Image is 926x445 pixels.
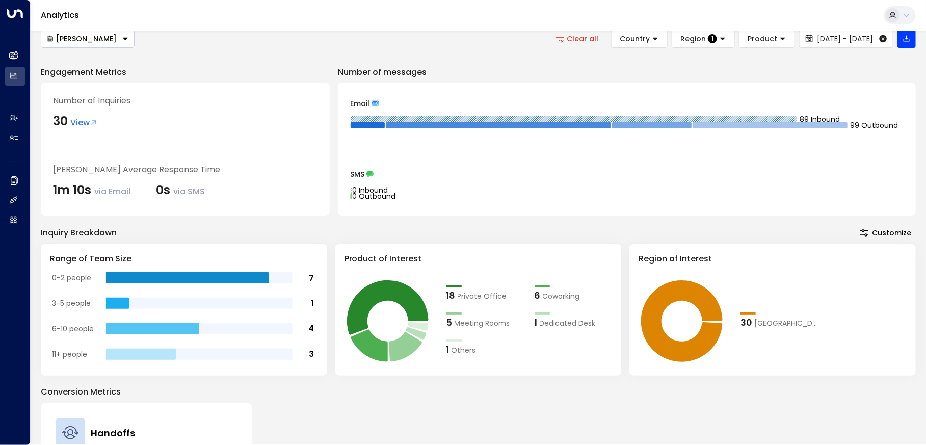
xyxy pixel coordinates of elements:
tspan: 0 Inbound [352,185,388,195]
button: [DATE] - [DATE] [799,30,893,48]
tspan: 6-10 people [52,324,94,334]
tspan: 7 [309,272,314,284]
p: Number of messages [338,66,916,78]
tspan: 0 Outbound [352,191,395,201]
h3: Region of Interest [639,253,907,265]
div: 0s [156,181,205,199]
p: Engagement Metrics [41,66,330,78]
div: 1 [535,316,538,329]
tspan: 3-5 people [52,298,91,308]
div: 5Meeting Rooms [446,316,524,329]
div: 30Greenville [740,316,818,329]
span: Country [620,34,650,43]
div: [PERSON_NAME] [46,34,117,43]
div: 18 [446,289,456,302]
div: 1m 10s [53,181,130,199]
span: via Email [94,186,130,197]
span: Product [748,34,777,43]
span: Dedicated Desk [540,318,596,329]
tspan: 99 Outbound [850,120,898,130]
span: Email [350,100,369,107]
div: 1Dedicated Desk [535,316,613,329]
tspan: 0-2 people [52,273,91,283]
span: View [70,117,98,129]
span: 1 [708,34,717,43]
span: Greenville [754,318,818,329]
div: 6Coworking [535,289,613,302]
a: Analytics [41,9,79,21]
button: Product [739,30,795,48]
span: Others [452,345,476,356]
div: 30 [53,112,68,130]
button: Country [611,30,668,48]
tspan: 3 [309,349,314,360]
h3: Range of Team Size [50,253,318,265]
div: 30 [740,316,752,329]
div: Inquiry Breakdown [41,227,117,239]
span: Region [680,34,706,43]
h3: Product of Interest [345,253,613,265]
span: Private Office [458,291,507,302]
tspan: 11+ people [52,349,87,359]
button: Clear all [549,30,607,48]
h4: Handoffs [91,426,135,440]
div: 6 [535,289,541,302]
span: [DATE] - [DATE] [817,35,873,43]
span: via SMS [173,186,205,197]
button: Region1 [672,30,735,48]
tspan: 1 [311,298,314,309]
div: 5 [446,316,453,329]
span: Coworking [543,291,580,302]
span: Meeting Rooms [455,318,510,329]
div: Button group with a nested menu [41,30,135,48]
button: [PERSON_NAME] [41,30,135,48]
div: [PERSON_NAME] Average Response Time [53,164,318,176]
div: Number of Inquiries [53,95,318,107]
tspan: 89 Inbound [800,114,840,124]
div: 18Private Office [446,289,524,302]
button: Customize [855,226,916,240]
div: 1 [446,343,449,356]
div: SMS [350,171,904,178]
tspan: 4 [308,323,314,335]
p: Conversion Metrics [41,386,916,398]
div: 1Others [446,343,524,356]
